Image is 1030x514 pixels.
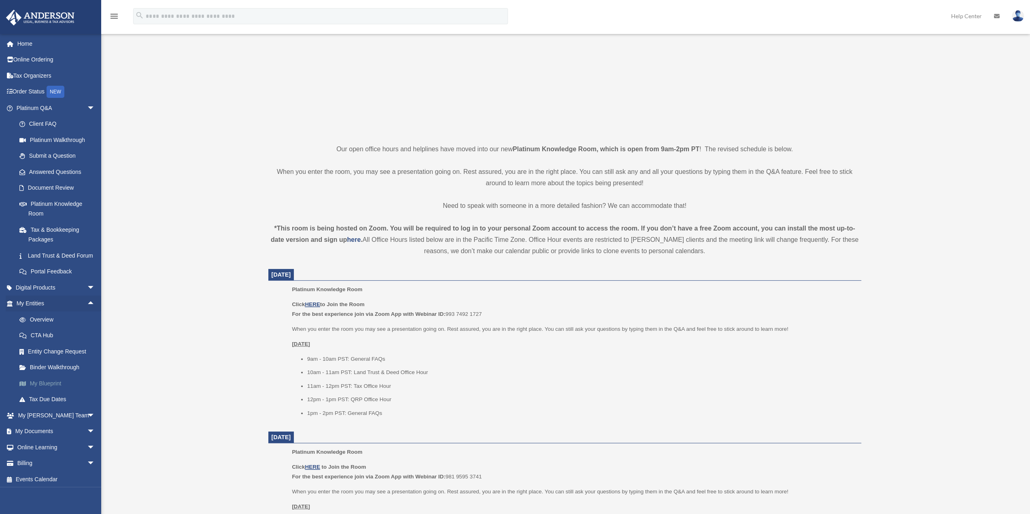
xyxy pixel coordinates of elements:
img: User Pic [1012,10,1024,22]
a: My Documentsarrow_drop_down [6,423,107,440]
p: When you enter the room you may see a presentation going on. Rest assured, you are in the right p... [292,324,855,334]
p: When you enter the room you may see a presentation going on. Rest assured, you are in the right p... [292,487,855,497]
b: to Join the Room [322,464,366,470]
a: My [PERSON_NAME] Teamarrow_drop_down [6,407,107,423]
a: Tax & Bookkeeping Packages [11,222,107,247]
i: search [135,11,144,20]
li: 11am - 12pm PST: Tax Office Hour [307,381,856,391]
div: NEW [47,86,64,98]
u: [DATE] [292,503,310,510]
span: arrow_drop_up [87,296,103,312]
a: Binder Walkthrough [11,360,107,376]
a: CTA Hub [11,328,107,344]
span: [DATE] [272,434,291,440]
img: Anderson Advisors Platinum Portal [4,10,77,25]
li: 12pm - 1pm PST: QRP Office Hour [307,395,856,404]
p: Our open office hours and helplines have moved into our new ! The revised schedule is below. [268,144,861,155]
span: Platinum Knowledge Room [292,449,362,455]
u: [DATE] [292,341,310,347]
span: Platinum Knowledge Room [292,286,362,292]
span: [DATE] [272,271,291,278]
span: arrow_drop_down [87,100,103,116]
a: Platinum Walkthrough [11,132,107,148]
li: 9am - 10am PST: General FAQs [307,354,856,364]
a: Online Learningarrow_drop_down [6,439,107,455]
div: All Office Hours listed below are in the Pacific Time Zone. Office Hour events are restricted to ... [268,223,861,257]
a: Entity Change Request [11,343,107,360]
strong: *This room is being hosted on Zoom. You will be required to log in to your personal Zoom account ... [271,225,855,243]
a: menu [109,14,119,21]
a: My Entitiesarrow_drop_up [6,296,107,312]
a: Events Calendar [6,471,107,487]
a: Online Ordering [6,52,107,68]
a: Portal Feedback [11,264,107,280]
b: For the best experience join via Zoom App with Webinar ID: [292,311,445,317]
p: Need to speak with someone in a more detailed fashion? We can accommodate that! [268,200,861,212]
a: HERE [305,464,320,470]
a: Tax Due Dates [11,391,107,408]
a: HERE [305,301,320,307]
a: Digital Productsarrow_drop_down [6,279,107,296]
a: Document Review [11,180,107,196]
a: My Blueprint [11,375,107,391]
p: 981 9595 3741 [292,462,855,481]
a: Submit a Question [11,148,107,164]
li: 1pm - 2pm PST: General FAQs [307,408,856,418]
a: Billingarrow_drop_down [6,455,107,472]
a: Platinum Q&Aarrow_drop_down [6,100,107,116]
span: arrow_drop_down [87,279,103,296]
a: Land Trust & Deed Forum [11,247,107,264]
a: Client FAQ [11,116,107,132]
a: Tax Organizers [6,68,107,84]
i: menu [109,11,119,21]
strong: Platinum Knowledge Room, which is open from 9am-2pm PT [513,146,699,152]
a: Platinum Knowledge Room [11,196,103,222]
a: Home [6,36,107,52]
span: arrow_drop_down [87,455,103,472]
b: For the best experience join via Zoom App with Webinar ID: [292,474,445,480]
p: 993 7492 1727 [292,300,855,319]
strong: . [361,236,362,243]
span: arrow_drop_down [87,423,103,440]
p: When you enter the room, you may see a presentation going on. Rest assured, you are in the right ... [268,166,861,189]
a: here [347,236,361,243]
span: arrow_drop_down [87,407,103,424]
span: arrow_drop_down [87,439,103,456]
a: Overview [11,311,107,328]
b: Click [292,464,321,470]
a: Answered Questions [11,164,107,180]
li: 10am - 11am PST: Land Trust & Deed Office Hour [307,368,856,377]
b: Click to Join the Room [292,301,364,307]
a: Order StatusNEW [6,84,107,100]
